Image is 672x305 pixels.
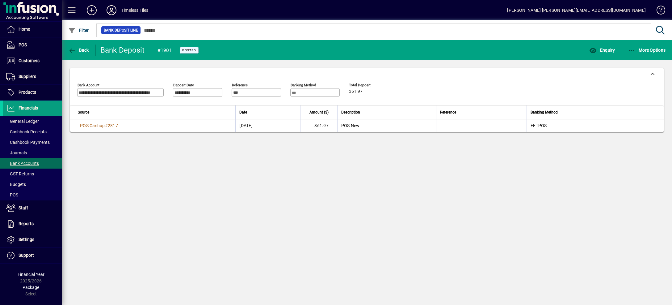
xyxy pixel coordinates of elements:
[78,109,89,116] span: Source
[440,109,523,116] div: Reference
[3,179,62,190] a: Budgets
[627,45,667,56] button: More Options
[102,5,121,16] button: Profile
[531,123,547,128] span: EFTPOS
[19,237,34,242] span: Settings
[3,116,62,127] a: General Ledger
[6,129,47,134] span: Cashbook Receipts
[78,109,232,116] div: Source
[19,105,38,110] span: Financials
[121,5,148,15] div: Timeless Tiles
[67,25,90,36] button: Filter
[440,109,456,116] span: Reference
[100,45,145,55] div: Bank Deposit
[3,190,62,200] a: POS
[6,161,39,166] span: Bank Accounts
[80,123,105,128] span: POS Cashup
[3,137,62,148] a: Cashbook Payments
[239,109,296,116] div: Date
[62,45,96,56] app-page-header-button: Back
[68,28,89,33] span: Filter
[349,83,386,87] span: Total Deposit
[349,89,363,94] span: 361.97
[6,192,18,197] span: POS
[3,169,62,179] a: GST Returns
[3,127,62,137] a: Cashbook Receipts
[3,148,62,158] a: Journals
[300,119,337,132] td: 361.97
[235,119,300,132] td: [DATE]
[589,48,615,53] span: Enquiry
[19,27,30,32] span: Home
[105,123,108,128] span: #
[232,83,248,87] mat-label: Reference
[341,123,360,128] span: POS New
[19,205,28,210] span: Staff
[68,48,89,53] span: Back
[19,90,36,95] span: Products
[3,69,62,84] a: Suppliers
[82,5,102,16] button: Add
[3,200,62,216] a: Staff
[304,109,334,116] div: Amount ($)
[3,248,62,263] a: Support
[19,253,34,258] span: Support
[104,27,138,33] span: Bank Deposit Line
[6,182,26,187] span: Budgets
[67,45,90,56] button: Back
[6,150,27,155] span: Journals
[3,53,62,69] a: Customers
[588,45,616,56] button: Enquiry
[6,171,34,176] span: GST Returns
[3,85,62,100] a: Products
[19,58,40,63] span: Customers
[3,232,62,247] a: Settings
[23,285,39,290] span: Package
[531,109,656,116] div: Banking Method
[531,109,558,116] span: Banking Method
[3,37,62,53] a: POS
[157,45,172,55] div: #1901
[18,272,44,277] span: Financial Year
[309,109,329,116] span: Amount ($)
[3,22,62,37] a: Home
[3,158,62,169] a: Bank Accounts
[6,140,50,145] span: Cashbook Payments
[6,119,39,124] span: General Ledger
[3,216,62,232] a: Reports
[652,1,664,21] a: Knowledge Base
[628,48,666,53] span: More Options
[78,83,99,87] mat-label: Bank Account
[78,122,120,129] a: POS Cashup#2817
[507,5,646,15] div: [PERSON_NAME] [PERSON_NAME][EMAIL_ADDRESS][DOMAIN_NAME]
[291,83,316,87] mat-label: Banking Method
[182,48,196,52] span: Posted
[341,109,432,116] div: Description
[19,221,34,226] span: Reports
[108,123,118,128] span: 2817
[341,109,360,116] span: Description
[173,83,194,87] mat-label: Deposit Date
[239,109,247,116] span: Date
[19,42,27,47] span: POS
[19,74,36,79] span: Suppliers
